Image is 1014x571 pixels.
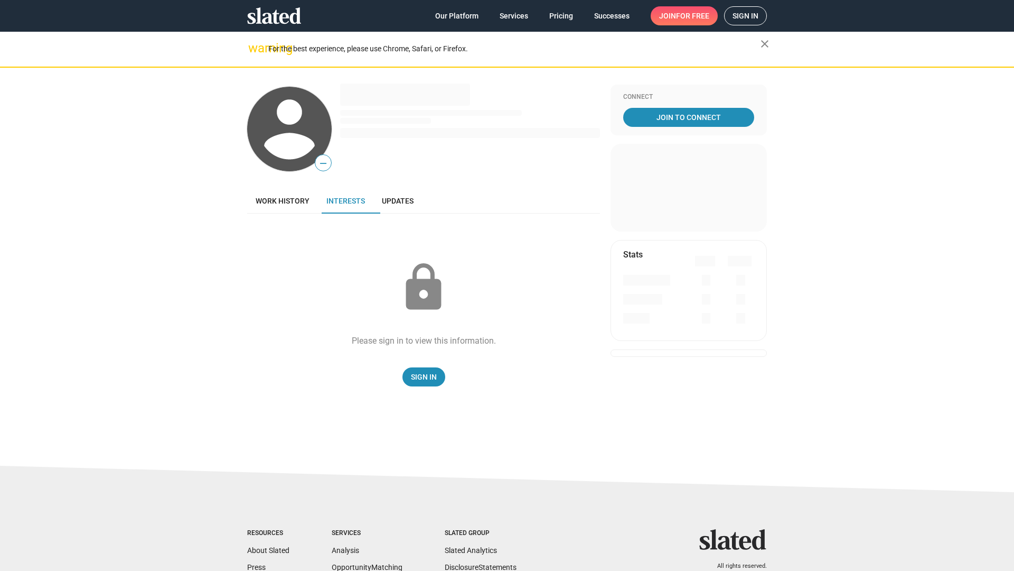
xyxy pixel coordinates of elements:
[623,249,643,260] mat-card-title: Stats
[402,367,445,386] a: Sign In
[625,108,752,127] span: Join To Connect
[541,6,581,25] a: Pricing
[247,529,289,538] div: Resources
[352,335,496,346] div: Please sign in to view this information.
[318,188,373,214] a: Interests
[247,188,318,214] a: Work history
[500,6,528,25] span: Services
[248,42,261,54] mat-icon: warning
[586,6,638,25] a: Successes
[247,546,289,555] a: About Slated
[315,156,331,170] span: —
[733,7,758,25] span: Sign in
[651,6,718,25] a: Joinfor free
[382,197,414,205] span: Updates
[623,108,754,127] a: Join To Connect
[659,6,709,25] span: Join
[594,6,630,25] span: Successes
[332,546,359,555] a: Analysis
[268,42,760,56] div: For the best experience, please use Chrome, Safari, or Firefox.
[397,261,450,314] mat-icon: lock
[332,529,402,538] div: Services
[724,6,767,25] a: Sign in
[623,93,754,102] div: Connect
[427,6,487,25] a: Our Platform
[326,197,365,205] span: Interests
[373,188,422,214] a: Updates
[445,529,517,538] div: Slated Group
[676,6,709,25] span: for free
[445,546,497,555] a: Slated Analytics
[758,38,771,50] mat-icon: close
[491,6,537,25] a: Services
[435,6,478,25] span: Our Platform
[256,197,309,205] span: Work history
[549,6,573,25] span: Pricing
[411,367,437,386] span: Sign In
